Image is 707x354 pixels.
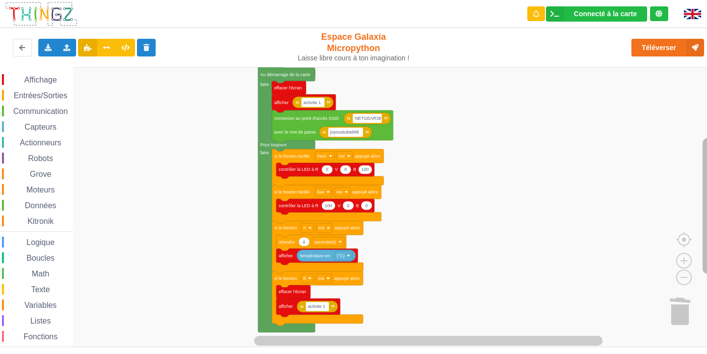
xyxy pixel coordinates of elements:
[278,203,319,208] text: contrôler la LED à R
[334,276,360,281] text: appuyé alors
[23,76,58,84] span: Affichage
[274,225,297,230] text: si le bouton
[347,203,350,208] text: 0
[26,217,55,225] span: Kitronik
[28,170,53,178] span: Grove
[24,201,58,210] span: Données
[274,130,316,135] text: avec le mot de passe
[356,203,359,208] text: B
[303,100,321,105] text: activite 1
[650,6,668,21] div: Tu es connecté au serveur de création de Thingz
[23,301,58,309] span: Variables
[355,116,381,121] text: NETGEAR38
[303,225,306,230] text: A
[353,167,356,172] text: B
[274,190,309,194] text: si le bouton tactile
[22,332,59,341] span: Fonctions
[337,253,345,258] text: (°C)
[314,240,336,245] text: seconde(s)
[353,190,378,194] text: appuyé alors
[344,167,347,172] text: 0
[325,203,332,208] text: 100
[12,107,69,115] span: Communication
[303,240,305,245] text: 0
[355,154,381,159] text: appuyé alors
[29,285,51,294] span: Texte
[365,203,368,208] text: 0
[274,276,297,281] text: si le bouton
[29,317,53,325] span: Listes
[631,39,704,56] button: Téléverser
[25,186,56,194] span: Moteurs
[294,54,414,62] div: Laisse libre cours à ton imagination !
[18,138,63,147] span: Actionneurs
[260,82,269,87] text: faire
[12,91,69,100] span: Entrées/Sorties
[278,253,293,258] text: afficher
[278,240,295,245] text: attendre
[274,154,309,159] text: si le bouton tactile
[303,276,306,281] text: B
[260,142,287,147] text: Pour toujours
[300,253,330,258] text: température en
[278,167,319,172] text: contrôler la LED à R
[274,116,339,121] text: connexion au point d'accès SSID
[339,154,345,159] text: est
[278,290,306,295] text: effacer l'écran
[274,85,301,90] text: effacer l'écran
[308,304,326,309] text: activite 1
[317,154,326,159] text: haut
[274,100,288,105] text: afficher
[574,10,637,17] div: Connecté à la carte
[260,150,269,155] text: faire
[294,31,414,62] div: Espace Galaxia Micropython
[684,9,701,19] img: gb.png
[334,225,360,230] text: appuyé alors
[25,254,56,262] span: Boucles
[30,270,51,278] span: Math
[4,1,78,27] img: thingz_logo.png
[546,6,647,22] div: Ta base fonctionne bien !
[361,167,369,172] text: 100
[25,238,56,246] span: Logique
[319,225,325,230] text: est
[318,276,325,281] text: est
[337,203,340,208] text: V
[278,304,293,309] text: afficher
[336,190,343,194] text: est
[260,72,310,77] text: Au démarrage de la carte
[23,123,58,131] span: Capteurs
[330,130,359,135] text: joyoustuba995
[317,190,325,194] text: bas
[27,154,54,163] span: Robots
[335,167,338,172] text: V
[326,167,328,172] text: 0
